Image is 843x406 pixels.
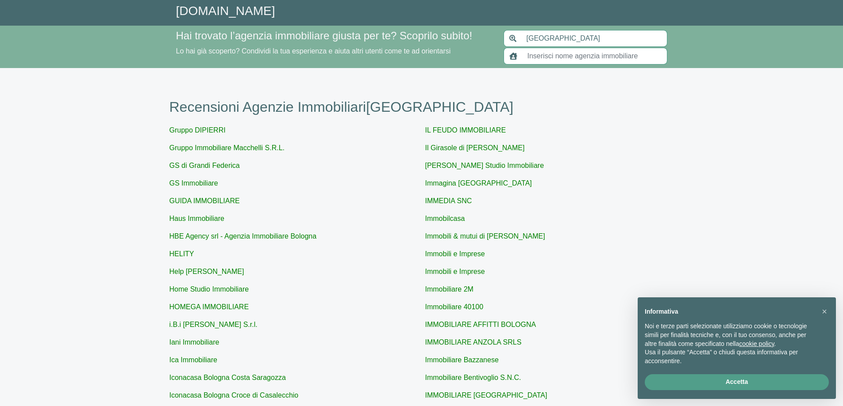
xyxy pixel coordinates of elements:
[169,232,317,240] a: HBE Agency srl - Agenzia Immobiliare Bologna
[169,338,219,346] a: Iani Immobiliare
[169,197,240,205] a: GUIDA IMMOBILIARE
[425,232,545,240] a: Immobili & mutui di [PERSON_NAME]
[169,99,674,115] h1: Recensioni Agenzie Immobiliari [GEOGRAPHIC_DATA]
[169,303,249,311] a: HOMEGA IMMOBILIARE
[645,374,829,390] button: Accetta
[425,179,532,187] a: Immagina [GEOGRAPHIC_DATA]
[522,48,667,65] input: Inserisci nome agenzia immobiliare
[169,144,285,152] a: Gruppo Immobiliare Macchelli S.R.L.
[169,321,258,328] a: i.B.i [PERSON_NAME] S.r.l.
[425,285,473,293] a: Immobiliare 2M
[425,268,485,275] a: Immobili e Imprese
[169,250,194,258] a: HELITY
[169,374,286,381] a: Iconacasa Bologna Costa Saragozza
[425,303,484,311] a: Immobiliare 40100
[739,340,774,347] a: cookie policy - il link si apre in una nuova scheda
[425,338,522,346] a: IMMOBILIARE ANZOLA SRLS
[176,46,493,57] p: Lo hai già scoperto? Condividi la tua esperienza e aiuta altri utenti come te ad orientarsi
[176,4,275,18] a: [DOMAIN_NAME]
[425,144,525,152] a: Il Girasole di [PERSON_NAME]
[645,322,815,348] p: Noi e terze parti selezionate utilizziamo cookie o tecnologie simili per finalità tecniche e, con...
[425,321,536,328] a: IMMOBILIARE AFFITTI BOLOGNA
[425,391,547,399] a: IMMOBILIARE [GEOGRAPHIC_DATA]
[645,308,815,315] h2: Informativa
[425,356,499,364] a: Immobiliare Bazzanese
[521,30,667,47] input: Inserisci area di ricerca (Comune o Provincia)
[645,348,815,365] p: Usa il pulsante “Accetta” o chiudi questa informativa per acconsentire.
[425,126,506,134] a: IL FEUDO IMMOBILIARE
[425,250,485,258] a: Immobili e Imprese
[817,304,831,319] button: Chiudi questa informativa
[169,215,224,222] a: Haus Immobiliare
[169,391,299,399] a: Iconacasa Bologna Croce di Casalecchio
[425,374,521,381] a: Immobiliare Bentivoglio S.N.C.
[425,197,472,205] a: IMMEDIA SNC
[425,215,465,222] a: Immobilcasa
[169,268,244,275] a: Help [PERSON_NAME]
[169,179,218,187] a: GS Immobiliare
[169,356,217,364] a: Ica Immobiliare
[822,307,827,316] span: ×
[169,285,249,293] a: Home Studio Immobiliare
[169,126,226,134] a: Gruppo DIPIERRI
[425,162,544,169] a: [PERSON_NAME] Studio Immobiliare
[176,30,493,42] h4: Hai trovato l’agenzia immobiliare giusta per te? Scoprilo subito!
[169,162,240,169] a: GS di Grandi Federica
